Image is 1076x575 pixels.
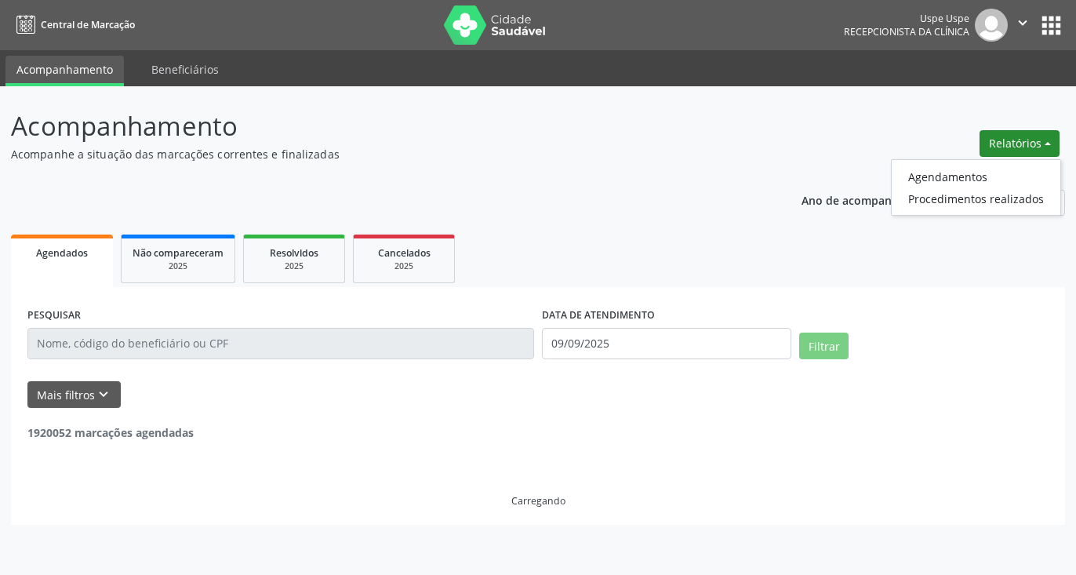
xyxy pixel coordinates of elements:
[255,260,333,272] div: 2025
[133,260,224,272] div: 2025
[36,246,88,260] span: Agendados
[1038,12,1065,39] button: apps
[799,333,849,359] button: Filtrar
[27,425,194,440] strong: 1920052 marcações agendadas
[378,246,431,260] span: Cancelados
[27,381,121,409] button: Mais filtroskeyboard_arrow_down
[5,56,124,86] a: Acompanhamento
[11,146,749,162] p: Acompanhe a situação das marcações correntes e finalizadas
[802,190,940,209] p: Ano de acompanhamento
[511,494,565,508] div: Carregando
[542,304,655,328] label: DATA DE ATENDIMENTO
[270,246,318,260] span: Resolvidos
[140,56,230,83] a: Beneficiários
[365,260,443,272] div: 2025
[980,130,1060,157] button: Relatórios
[133,246,224,260] span: Não compareceram
[1008,9,1038,42] button: 
[27,328,534,359] input: Nome, código do beneficiário ou CPF
[844,25,969,38] span: Recepcionista da clínica
[11,12,135,38] a: Central de Marcação
[1014,14,1031,31] i: 
[11,107,749,146] p: Acompanhamento
[892,166,1060,187] a: Agendamentos
[975,9,1008,42] img: img
[27,304,81,328] label: PESQUISAR
[95,386,112,403] i: keyboard_arrow_down
[892,187,1060,209] a: Procedimentos realizados
[41,18,135,31] span: Central de Marcação
[844,12,969,25] div: Uspe Uspe
[542,328,791,359] input: Selecione um intervalo
[891,159,1061,216] ul: Relatórios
